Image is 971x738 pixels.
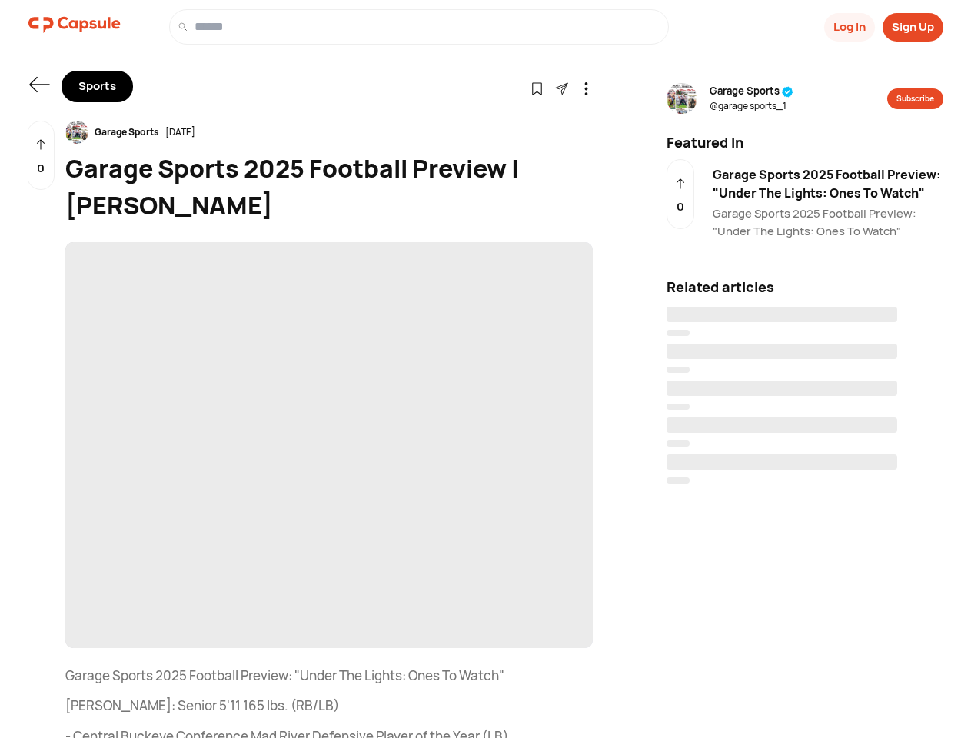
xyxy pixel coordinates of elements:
[28,9,121,40] img: logo
[667,381,897,396] span: ‌
[65,242,593,648] span: ‌
[667,477,690,484] span: ‌
[710,99,793,113] span: @ garage sports_1
[667,454,897,470] span: ‌
[62,71,133,102] div: Sports
[667,367,690,373] span: ‌
[713,205,943,240] div: Garage Sports 2025 Football Preview: "Under The Lights: Ones To Watch"
[28,9,121,45] a: logo
[657,132,953,153] div: Featured In
[887,88,943,109] button: Subscribe
[667,307,897,322] span: ‌
[667,277,943,298] div: Related articles
[88,125,165,139] div: Garage Sports
[65,667,593,685] p: Garage Sports 2025 Football Preview: "Under The Lights: Ones To Watch"
[667,417,897,433] span: ‌
[667,330,690,336] span: ‌
[824,13,875,42] button: Log In
[667,344,897,359] span: ‌
[667,83,697,123] img: resizeImage
[782,86,793,98] img: tick
[677,198,684,216] p: 0
[883,13,943,42] button: Sign Up
[65,121,88,151] img: resizeImage
[667,404,690,410] span: ‌
[667,440,690,447] span: ‌
[37,160,45,178] p: 0
[65,150,593,224] div: Garage Sports 2025 Football Preview | [PERSON_NAME]
[713,165,943,202] div: Garage Sports 2025 Football Preview: "Under The Lights: Ones To Watch"
[710,84,793,99] span: Garage Sports
[165,125,195,139] div: [DATE]
[65,696,593,715] p: [PERSON_NAME]: Senior 5'11 165 lbs. (RB/LB)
